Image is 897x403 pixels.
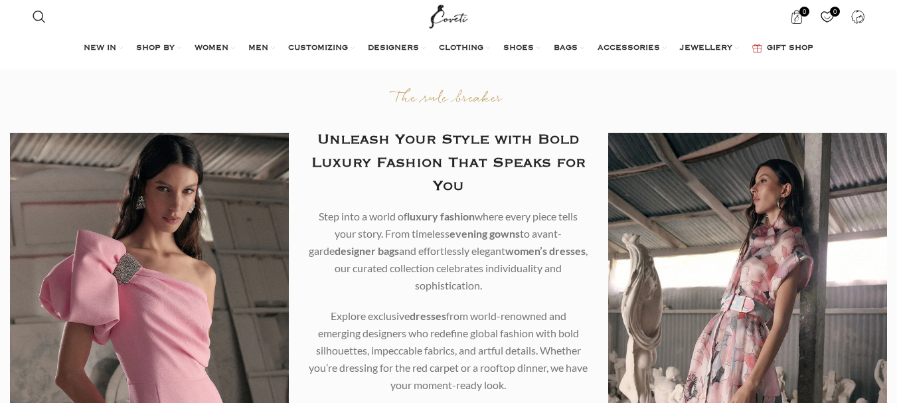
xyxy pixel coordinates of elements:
[830,7,840,17] span: 0
[799,7,809,17] span: 0
[368,43,419,54] span: DESIGNERS
[84,43,116,54] span: NEW IN
[426,10,471,21] a: Site logo
[136,43,175,54] span: SHOP BY
[309,307,588,394] p: Explore exclusive from world-renowned and emerging designers who redefine global fashion with bol...
[598,35,667,62] a: ACCESSORIES
[503,35,540,62] a: SHOES
[767,43,813,54] span: GIFT SHOP
[248,43,268,54] span: MEN
[813,3,841,30] a: 0
[680,35,739,62] a: JEWELLERY
[136,35,181,62] a: SHOP BY
[248,35,275,62] a: MEN
[503,43,534,54] span: SHOES
[26,3,52,30] a: Search
[410,309,446,322] b: dresses
[554,43,578,54] span: BAGS
[288,43,348,54] span: CUSTOMIZING
[783,3,810,30] a: 0
[309,208,588,294] p: Step into a world of where every piece tells your story. From timeless to avant-garde and effortl...
[288,35,355,62] a: CUSTOMIZING
[309,90,588,109] p: The rule breaker
[335,244,399,257] b: designer bags
[195,43,228,54] span: WOMEN
[813,3,841,30] div: My Wishlist
[680,43,732,54] span: JEWELLERY
[449,227,520,240] b: evening gowns
[439,43,483,54] span: CLOTHING
[439,35,490,62] a: CLOTHING
[752,44,762,52] img: GiftBag
[752,35,813,62] a: GIFT SHOP
[26,35,871,62] div: Main navigation
[598,43,660,54] span: ACCESSORIES
[368,35,426,62] a: DESIGNERS
[554,35,584,62] a: BAGS
[309,128,588,198] h2: Unleash Your Style with Bold Luxury Fashion That Speaks for You
[195,35,235,62] a: WOMEN
[407,210,475,222] b: luxury fashion
[84,35,123,62] a: NEW IN
[505,244,586,257] b: women’s dresses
